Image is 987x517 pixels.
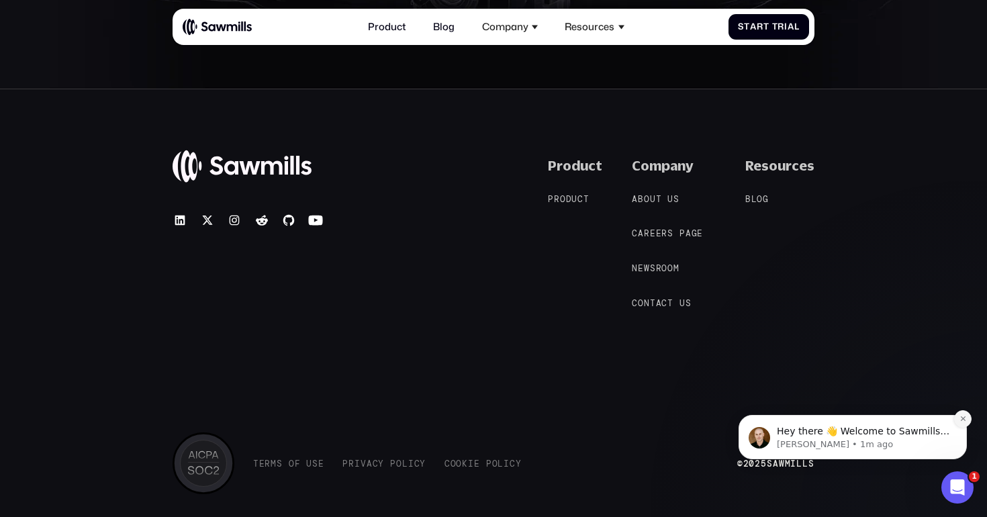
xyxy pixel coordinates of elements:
span: r [778,21,784,32]
a: Contactus [632,297,704,310]
span: t [744,21,750,32]
span: C [632,228,638,238]
iframe: Intercom live chat [941,471,974,504]
span: U [306,459,312,469]
span: o [661,263,667,273]
span: P [342,459,348,469]
a: Blog [745,193,782,205]
span: a [638,228,644,238]
span: r [554,194,560,204]
span: v [361,459,367,469]
span: m [673,263,679,273]
span: T [253,459,259,469]
div: Resources [565,21,614,33]
span: t [763,21,769,32]
span: l [751,194,757,204]
span: o [638,298,644,308]
span: u [679,298,686,308]
a: StartTrial [728,14,810,39]
span: T [772,21,778,32]
div: Product [548,158,602,174]
span: y [516,459,522,469]
div: message notification from Winston, 1m ago. Hey there 👋 Welcome to Sawmills. The smart telemetry m... [20,85,248,129]
span: t [650,298,656,308]
span: d [566,194,572,204]
span: o [757,194,763,204]
span: c [373,459,379,469]
div: Company [482,21,528,33]
img: Profile image for Winston [30,97,52,118]
span: i [355,459,361,469]
span: o [396,459,402,469]
span: r [661,228,667,238]
span: s [667,228,673,238]
span: u [571,194,577,204]
span: k [462,459,468,469]
span: A [632,194,638,204]
span: B [745,194,751,204]
span: r [656,263,662,273]
a: TermsofUse [253,459,324,469]
span: P [390,459,396,469]
span: c [577,194,583,204]
span: Hey there 👋 Welcome to Sawmills. The smart telemetry management platform that solves cost, qualit... [58,95,231,173]
span: t [656,194,662,204]
span: t [583,194,590,204]
iframe: Intercom notifications message [718,330,987,481]
span: s [312,459,318,469]
span: o [456,459,462,469]
span: e [697,228,703,238]
span: w [644,263,650,273]
span: s [277,459,283,469]
span: e [474,459,480,469]
span: u [667,194,673,204]
span: m [271,459,277,469]
span: y [420,459,426,469]
a: CookiePolicy [444,459,522,469]
a: Aboutus [632,193,692,205]
span: l [794,21,800,32]
span: C [444,459,451,469]
span: o [289,459,295,469]
span: r [644,228,650,238]
span: r [757,21,763,32]
div: Resources [557,13,631,40]
span: o [644,194,650,204]
div: Company [632,158,694,174]
span: c [414,459,420,469]
span: y [378,459,384,469]
p: Message from Winston, sent 1m ago [58,108,232,120]
span: N [632,263,638,273]
span: r [265,459,271,469]
span: c [510,459,516,469]
span: P [548,194,554,204]
span: i [408,459,414,469]
span: o [560,194,566,204]
span: e [318,459,324,469]
span: n [644,298,650,308]
div: Resources [745,158,814,174]
span: u [650,194,656,204]
span: b [638,194,644,204]
span: i [504,459,510,469]
div: Company [475,13,545,40]
span: i [468,459,474,469]
span: P [486,459,492,469]
span: o [492,459,498,469]
span: o [451,459,457,469]
a: Newsroom [632,262,692,275]
span: C [632,298,638,308]
span: c [661,298,667,308]
span: o [667,263,673,273]
span: e [638,263,644,273]
span: 1 [969,471,980,482]
a: Blog [426,13,462,40]
span: i [784,21,788,32]
span: e [259,459,265,469]
a: PrivacyPolicy [342,459,426,469]
span: s [673,194,679,204]
a: Product [361,13,414,40]
span: g [763,194,769,204]
span: p [679,228,686,238]
span: f [295,459,301,469]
